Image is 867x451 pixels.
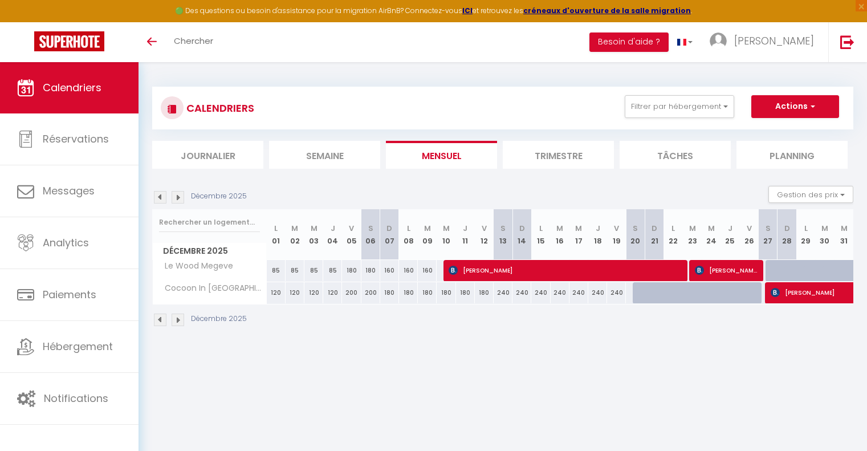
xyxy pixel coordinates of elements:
div: 180 [399,282,418,303]
th: 12 [475,209,494,260]
div: 120 [304,282,323,303]
th: 10 [437,209,455,260]
th: 17 [569,209,588,260]
span: Calendriers [43,80,101,95]
abbr: J [728,223,732,234]
button: Besoin d'aide ? [589,32,669,52]
abbr: D [386,223,392,234]
abbr: M [821,223,828,234]
th: 08 [399,209,418,260]
a: ICI [462,6,473,15]
div: 180 [361,260,380,281]
abbr: V [349,223,354,234]
div: 180 [456,282,475,303]
th: 15 [531,209,550,260]
abbr: M [841,223,848,234]
div: 180 [475,282,494,303]
a: ... [PERSON_NAME] [701,22,828,62]
div: 85 [267,260,286,281]
th: 16 [551,209,569,260]
th: 06 [361,209,380,260]
th: 31 [835,209,853,260]
h3: CALENDRIERS [184,95,254,121]
span: Le Wood Megeve [154,260,236,273]
th: 05 [342,209,361,260]
th: 29 [796,209,815,260]
div: 160 [418,260,437,281]
span: Chercher [174,35,213,47]
div: 160 [380,260,399,281]
div: 85 [323,260,342,281]
p: Décembre 2025 [191,191,247,202]
div: 200 [342,282,361,303]
p: Décembre 2025 [191,314,247,324]
abbr: V [482,223,487,234]
a: créneaux d'ouverture de la salle migration [523,6,691,15]
div: 180 [380,282,399,303]
th: 23 [683,209,702,260]
th: 19 [607,209,626,260]
th: 30 [815,209,834,260]
abbr: L [804,223,808,234]
abbr: M [424,223,431,234]
th: 18 [588,209,607,260]
div: 120 [267,282,286,303]
th: 14 [512,209,531,260]
th: 02 [286,209,304,260]
div: 120 [323,282,342,303]
span: Analytics [43,235,89,250]
abbr: L [671,223,675,234]
abbr: M [443,223,450,234]
th: 04 [323,209,342,260]
div: 240 [607,282,626,303]
abbr: L [539,223,543,234]
th: 09 [418,209,437,260]
img: Super Booking [34,31,104,51]
th: 22 [664,209,683,260]
li: Planning [736,141,848,169]
button: Actions [751,95,839,118]
abbr: J [463,223,467,234]
th: 25 [721,209,739,260]
div: 85 [304,260,323,281]
li: Mensuel [386,141,497,169]
div: 240 [588,282,607,303]
span: Décembre 2025 [153,243,266,259]
abbr: S [633,223,638,234]
th: 11 [456,209,475,260]
th: 13 [494,209,512,260]
button: Gestion des prix [768,186,853,203]
li: Semaine [269,141,380,169]
span: Réservations [43,132,109,146]
span: Notifications [44,391,108,405]
div: 240 [512,282,531,303]
abbr: J [596,223,600,234]
abbr: M [708,223,715,234]
div: 85 [286,260,304,281]
abbr: V [614,223,619,234]
div: 240 [551,282,569,303]
abbr: M [311,223,318,234]
img: logout [840,35,854,49]
span: Messages [43,184,95,198]
abbr: M [556,223,563,234]
div: 200 [361,282,380,303]
div: 180 [437,282,455,303]
a: Chercher [165,22,222,62]
th: 01 [267,209,286,260]
th: 24 [702,209,721,260]
abbr: M [575,223,582,234]
input: Rechercher un logement... [159,212,260,233]
abbr: L [274,223,278,234]
abbr: S [500,223,506,234]
li: Journalier [152,141,263,169]
span: Cocoon In [GEOGRAPHIC_DATA] [154,282,268,295]
div: 180 [418,282,437,303]
th: 03 [304,209,323,260]
abbr: S [368,223,373,234]
abbr: D [519,223,525,234]
abbr: M [689,223,696,234]
abbr: D [652,223,657,234]
span: [PERSON_NAME] [695,259,758,281]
